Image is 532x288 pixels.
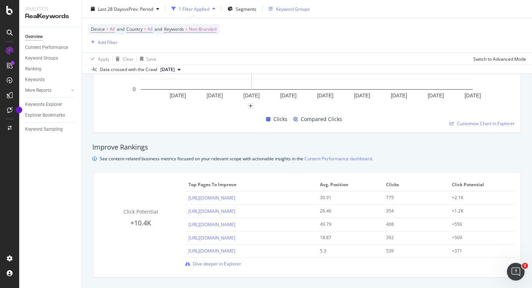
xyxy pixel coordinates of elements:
[386,194,440,201] div: 775
[188,221,235,228] a: [URL][DOMAIN_NAME]
[130,218,151,227] span: +10.4K
[25,33,76,41] a: Overview
[168,3,218,15] button: 1 Filter Applied
[276,6,310,12] div: Keyword Groups
[188,208,235,214] a: [URL][DOMAIN_NAME]
[147,24,153,34] span: All
[124,6,153,12] span: vs Prev. Period
[123,56,134,62] div: Clear
[386,234,440,241] div: 392
[160,66,175,73] span: 2025 Sep. 7th
[386,248,440,254] div: 539
[470,53,526,65] button: Switch to Advanced Mode
[266,3,313,15] button: Keyword Groups
[189,24,216,34] span: Non-Branded
[25,54,76,62] a: Keyword Groups
[25,125,76,133] a: Keyword Sampling
[110,24,115,34] span: All
[354,93,370,98] text: [DATE]
[320,221,374,228] div: 49.79
[16,107,22,113] div: Tooltip anchor
[25,111,76,119] a: Explorer Bookmarks
[317,93,333,98] text: [DATE]
[248,103,254,109] div: plus
[25,76,45,84] div: Keywords
[25,87,51,94] div: More Reports
[188,181,312,188] span: Top pages to improve
[25,87,69,94] a: More Reports
[188,235,235,241] a: [URL][DOMAIN_NAME]
[164,26,184,32] span: Keywords
[98,56,109,62] div: Apply
[386,221,440,228] div: 408
[25,65,76,73] a: Ranking
[25,101,62,108] div: Keywords Explorer
[188,195,235,201] a: [URL][DOMAIN_NAME]
[25,101,76,108] a: Keywords Explorer
[452,208,506,214] div: +1.2K
[452,248,506,254] div: +371
[452,181,510,188] span: Click Potential
[170,93,186,98] text: [DATE]
[320,208,374,214] div: 26.46
[280,93,297,98] text: [DATE]
[100,155,373,163] div: See content-related business metrics focused on your relevant scope with actionable insights in the
[25,6,76,12] div: Analytics
[185,261,241,267] a: Dive deeper in Explorer
[320,194,374,201] div: 30.91
[25,76,76,84] a: Keywords
[25,44,76,51] a: Content Performance
[188,248,235,254] a: [URL][DOMAIN_NAME]
[320,248,374,254] div: 5.3
[428,93,444,98] text: [DATE]
[193,261,241,267] span: Dive deeper in Explorer
[236,6,256,12] span: Segments
[123,208,158,215] span: Click Potential
[98,39,117,45] div: Add Filter
[207,93,223,98] text: [DATE]
[522,263,528,269] span: 1
[154,26,162,32] span: and
[92,155,522,163] div: info banner
[179,6,209,12] div: 1 Filter Applied
[91,26,105,32] span: Device
[225,3,259,15] button: Segments
[391,93,407,98] text: [DATE]
[157,65,184,74] button: [DATE]
[452,234,506,241] div: +509
[88,3,162,15] button: Last 28 DaysvsPrev. Period
[457,120,515,127] span: Customize Chart in Explorer
[452,221,506,228] div: +556
[464,93,481,98] text: [DATE]
[25,65,41,73] div: Ranking
[92,143,522,152] div: Improve Rankings
[88,38,117,47] button: Add Filter
[320,181,378,188] span: Avg. Position
[113,53,134,65] button: Clear
[273,115,287,124] span: Clicks
[100,66,157,73] div: Data crossed with the Crawl
[473,56,526,62] div: Switch to Advanced Mode
[106,26,109,32] span: =
[25,125,63,133] div: Keyword Sampling
[25,12,76,21] div: RealKeywords
[452,194,506,201] div: +2.1K
[133,86,136,92] text: 0
[88,53,109,65] button: Apply
[144,26,146,32] span: =
[450,120,515,127] a: Customize Chart in Explorer
[137,53,156,65] button: Save
[507,263,525,281] iframe: Intercom live chat
[243,93,260,98] text: [DATE]
[25,44,68,51] div: Content Performance
[301,115,342,124] span: Compared Clicks
[25,33,43,41] div: Overview
[386,181,444,188] span: Clicks
[304,155,373,163] a: Content Performance dashboard.
[98,6,124,12] span: Last 28 Days
[146,56,156,62] div: Save
[185,26,188,32] span: =
[320,234,374,241] div: 18.87
[25,54,58,62] div: Keyword Groups
[386,208,440,214] div: 354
